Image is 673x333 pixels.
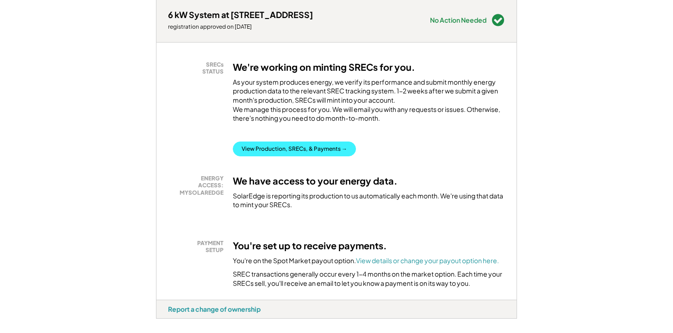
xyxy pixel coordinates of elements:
[356,256,499,265] a: View details or change your payout option here.
[233,270,505,288] div: SREC transactions generally occur every 1-4 months on the market option. Each time your SRECs sel...
[156,319,188,322] div: pfcdur0n - VA Distributed
[168,9,313,20] div: 6 kW System at [STREET_ADDRESS]
[233,142,356,156] button: View Production, SRECs, & Payments →
[168,23,313,31] div: registration approved on [DATE]
[168,305,261,313] div: Report a change of ownership
[233,256,499,265] div: You're on the Spot Market payout option.
[233,240,387,252] h3: You're set up to receive payments.
[430,17,486,23] div: No Action Needed
[173,61,224,75] div: SRECs STATUS
[173,175,224,197] div: ENERGY ACCESS: MYSOLAREDGE
[233,61,415,73] h3: We're working on minting SRECs for you.
[233,175,398,187] h3: We have access to your energy data.
[233,191,505,210] div: SolarEdge is reporting its production to us automatically each month. We're using that data to mi...
[173,240,224,254] div: PAYMENT SETUP
[233,78,505,128] div: As your system produces energy, we verify its performance and submit monthly energy production da...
